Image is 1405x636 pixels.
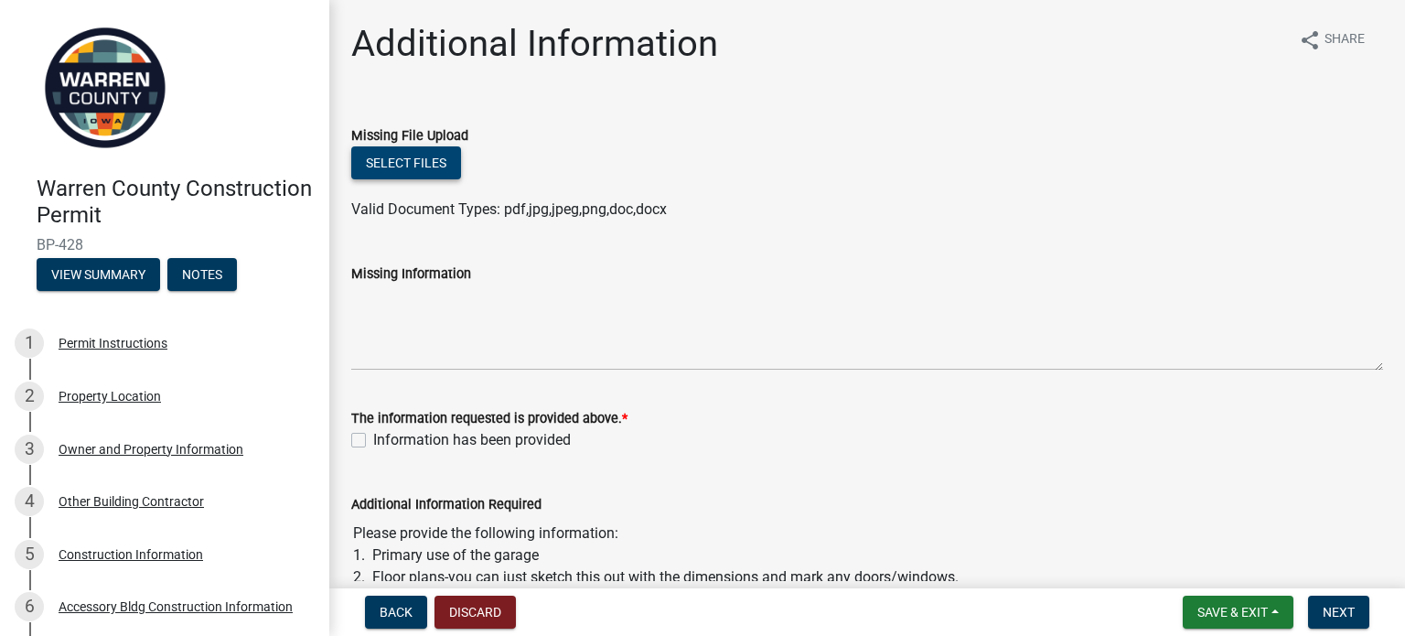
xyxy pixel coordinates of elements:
div: Owner and Property Information [59,443,243,456]
button: Next [1308,596,1369,629]
div: Accessory Bldg Construction Information [59,600,293,613]
label: The information requested is provided above. [351,413,627,426]
h1: Additional Information [351,22,718,66]
wm-modal-confirm: Summary [37,268,160,283]
div: 3 [15,435,44,464]
span: Next [1323,605,1355,620]
button: Select files [351,146,461,179]
div: 6 [15,592,44,621]
div: 1 [15,329,44,358]
img: Warren County, Iowa [37,19,174,156]
div: Other Building Contractor [59,495,204,508]
label: Information has been provided [373,429,571,451]
div: 2 [15,382,44,411]
button: Notes [167,258,237,291]
button: Discard [434,596,516,629]
div: 4 [15,487,44,516]
span: Save & Exit [1197,605,1268,620]
span: Valid Document Types: pdf,jpg,jpeg,png,doc,docx [351,200,667,218]
div: Property Location [59,390,161,403]
wm-modal-confirm: Notes [167,268,237,283]
i: share [1299,29,1321,51]
button: Save & Exit [1183,596,1293,629]
button: Back [365,596,427,629]
span: Back [380,605,413,620]
button: View Summary [37,258,160,291]
button: shareShare [1284,22,1379,58]
label: Additional Information Required [351,499,542,512]
span: BP-428 [37,236,293,253]
div: Construction Information [59,548,203,561]
label: Missing Information [351,268,471,281]
div: 5 [15,540,44,569]
h4: Warren County Construction Permit [37,176,315,229]
label: Missing File Upload [351,130,468,143]
span: Share [1325,29,1365,51]
div: Permit Instructions [59,337,167,350]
